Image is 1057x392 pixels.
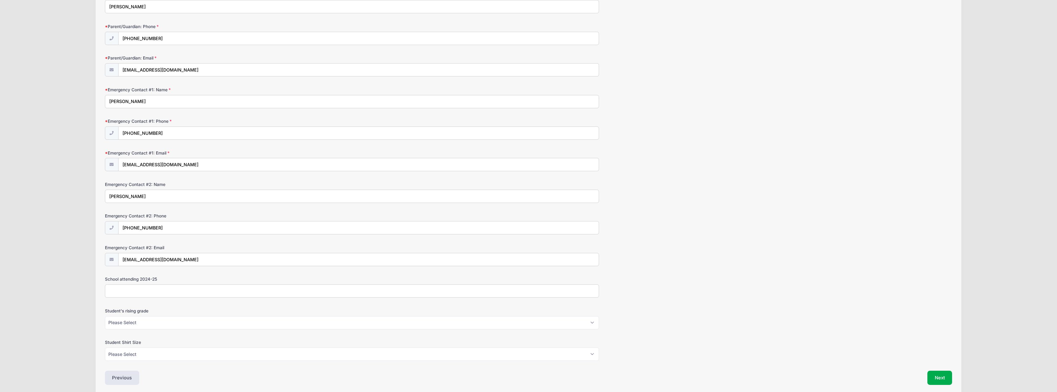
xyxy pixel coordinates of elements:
button: Previous [105,371,139,385]
label: Parent/Guardian: Phone [105,23,387,30]
label: School attending 2024-25 [105,276,387,282]
label: Emergency Contact #2: Email [105,245,387,251]
input: (xxx) xxx-xxxx [118,126,599,140]
label: Emergency Contact #1: Phone [105,118,387,124]
label: Emergency Contact #2: Phone [105,213,387,219]
input: (xxx) xxx-xxxx [118,221,599,234]
button: Next [927,371,952,385]
input: email@email.com [118,158,599,171]
label: Student's rising grade [105,308,387,314]
label: Emergency Contact #2: Name [105,181,387,188]
input: email@email.com [118,253,599,266]
label: Parent/Guardian: Email [105,55,387,61]
input: (xxx) xxx-xxxx [118,32,599,45]
label: Emergency Contact #1: Email [105,150,387,156]
label: Student Shirt Size [105,339,387,345]
label: Emergency Contact #1: Name [105,87,387,93]
input: email@email.com [118,63,599,76]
